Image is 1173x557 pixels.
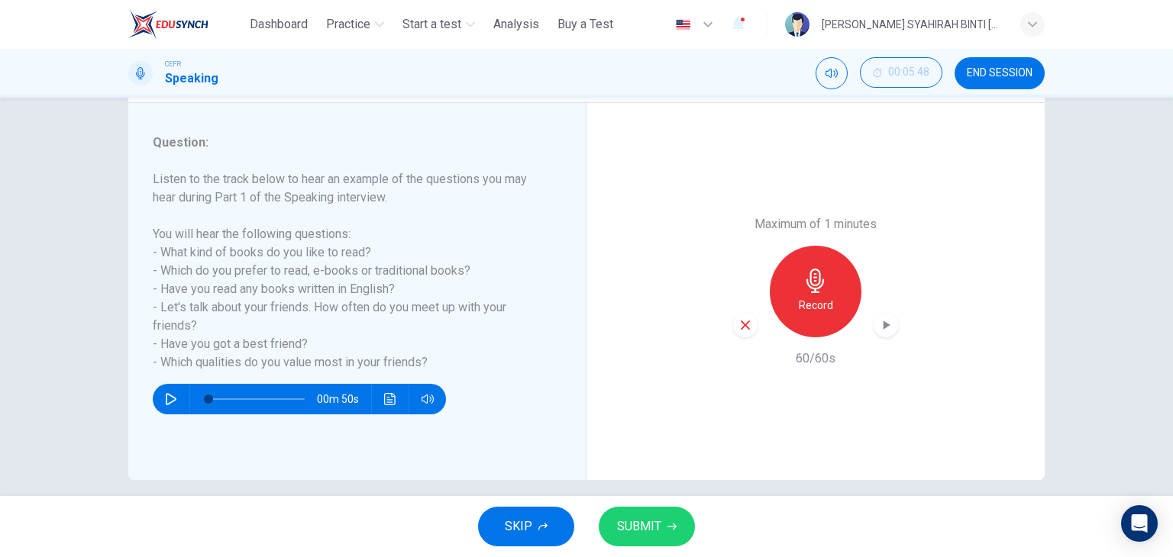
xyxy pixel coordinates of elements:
img: ELTC logo [128,9,208,40]
button: 00:05:48 [860,57,942,88]
h6: Listen to the track below to hear an example of the questions you may hear during Part 1 of the S... [153,170,543,372]
div: Mute [816,57,848,89]
button: END SESSION [955,57,1045,89]
h6: Question : [153,134,543,152]
span: SUBMIT [617,516,661,537]
button: SKIP [478,507,574,546]
button: Buy a Test [551,11,619,38]
span: 00m 50s [317,384,371,414]
button: Click to see the audio transcription [378,384,402,414]
button: Start a test [396,11,481,38]
span: Start a test [402,15,461,34]
button: Record [770,246,861,337]
button: Analysis [487,11,545,38]
h6: Maximum of 1 minutes [755,215,877,233]
span: Buy a Test [557,15,613,34]
div: Hide [860,57,942,89]
h1: Speaking [165,69,218,88]
button: Practice [320,11,390,38]
button: SUBMIT [599,507,695,546]
span: END SESSION [967,67,1032,79]
h6: Record [799,296,833,314]
span: Practice [326,15,370,34]
span: Analysis [493,15,539,34]
span: 00:05:48 [888,66,929,79]
h6: 60/60s [796,349,835,368]
button: Dashboard [244,11,314,38]
div: [PERSON_NAME] SYAHIRAH BINTI [PERSON_NAME] [822,15,1002,34]
span: CEFR [165,59,181,69]
span: SKIP [505,516,532,537]
img: Profile picture [785,12,809,37]
span: Dashboard [250,15,308,34]
div: Open Intercom Messenger [1121,505,1158,542]
a: ELTC logo [128,9,244,40]
img: en [674,19,693,31]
